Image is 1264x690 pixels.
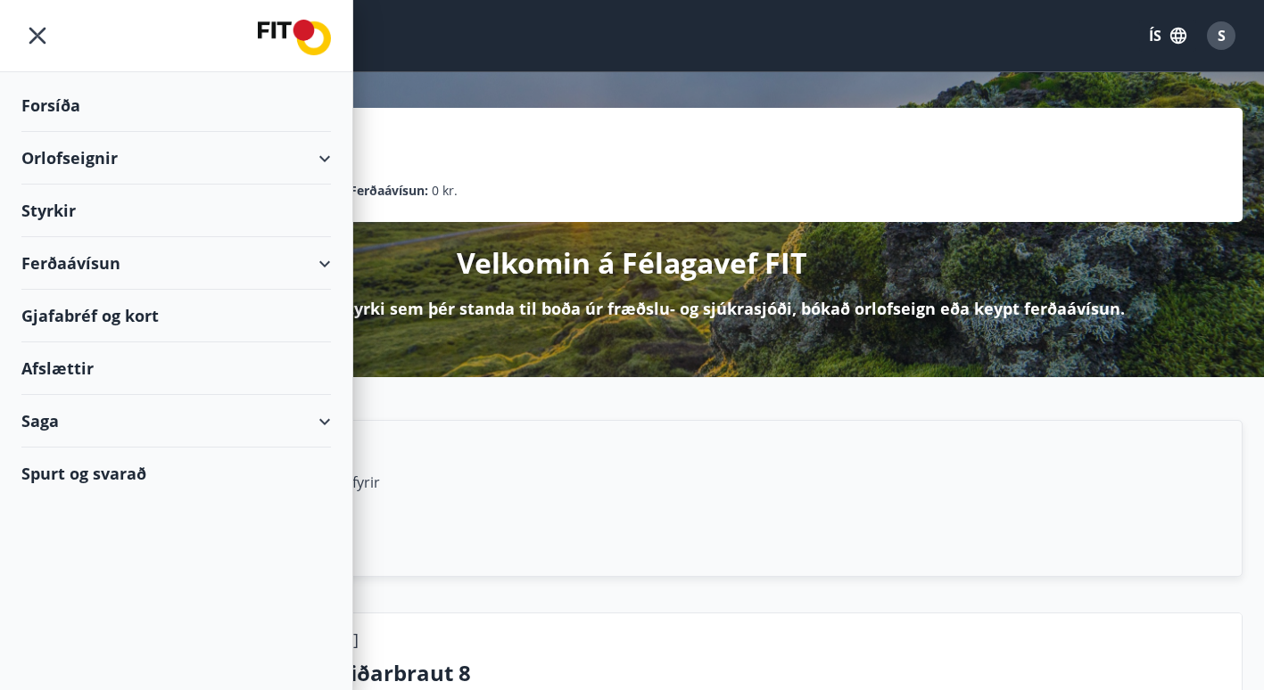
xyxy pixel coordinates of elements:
[21,237,331,290] div: Ferðaávísun
[21,448,331,499] div: Spurt og svarað
[1139,20,1196,52] button: ÍS
[21,342,331,395] div: Afslættir
[1218,26,1226,45] span: S
[153,658,1227,688] p: Brekkuskógur - Heiðarbraut 8
[457,243,807,283] p: Velkomin á Félagavef FIT
[21,20,54,52] button: menu
[1200,14,1243,57] button: S
[21,132,331,185] div: Orlofseignir
[432,181,458,201] span: 0 kr.
[350,181,428,201] p: Ferðaávísun :
[21,290,331,342] div: Gjafabréf og kort
[140,297,1125,320] p: Hér getur þú sótt um þá styrki sem þér standa til boða úr fræðslu- og sjúkrasjóði, bókað orlofsei...
[21,395,331,448] div: Saga
[258,20,331,55] img: union_logo
[21,185,331,237] div: Styrkir
[21,79,331,132] div: Forsíða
